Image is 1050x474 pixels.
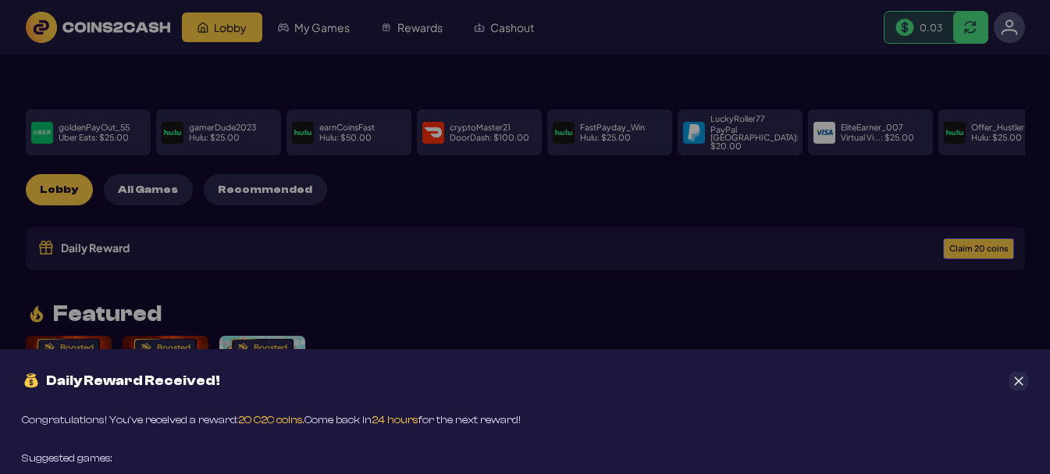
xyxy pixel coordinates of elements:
[238,414,304,426] span: 20 C2C coins.
[372,414,418,426] span: 24 hours
[22,451,112,467] div: Suggested games:
[46,374,220,388] span: Daily Reward Received!
[22,412,521,429] div: Congratulations! You’ve received a reward: Come back in for the next reward!
[22,371,41,390] img: money
[1009,372,1028,390] button: Close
